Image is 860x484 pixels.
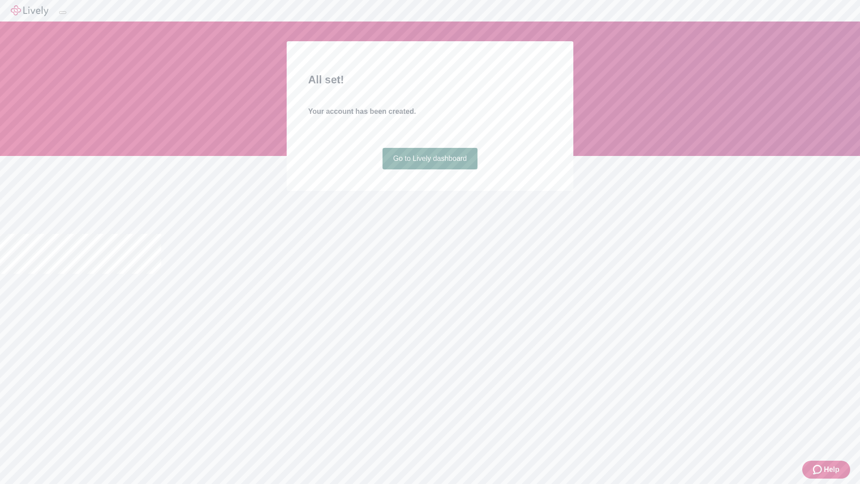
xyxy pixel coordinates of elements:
[802,461,850,479] button: Zendesk support iconHelp
[308,72,552,88] h2: All set!
[813,464,824,475] svg: Zendesk support icon
[59,11,66,14] button: Log out
[308,106,552,117] h4: Your account has been created.
[11,5,48,16] img: Lively
[824,464,839,475] span: Help
[383,148,478,169] a: Go to Lively dashboard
